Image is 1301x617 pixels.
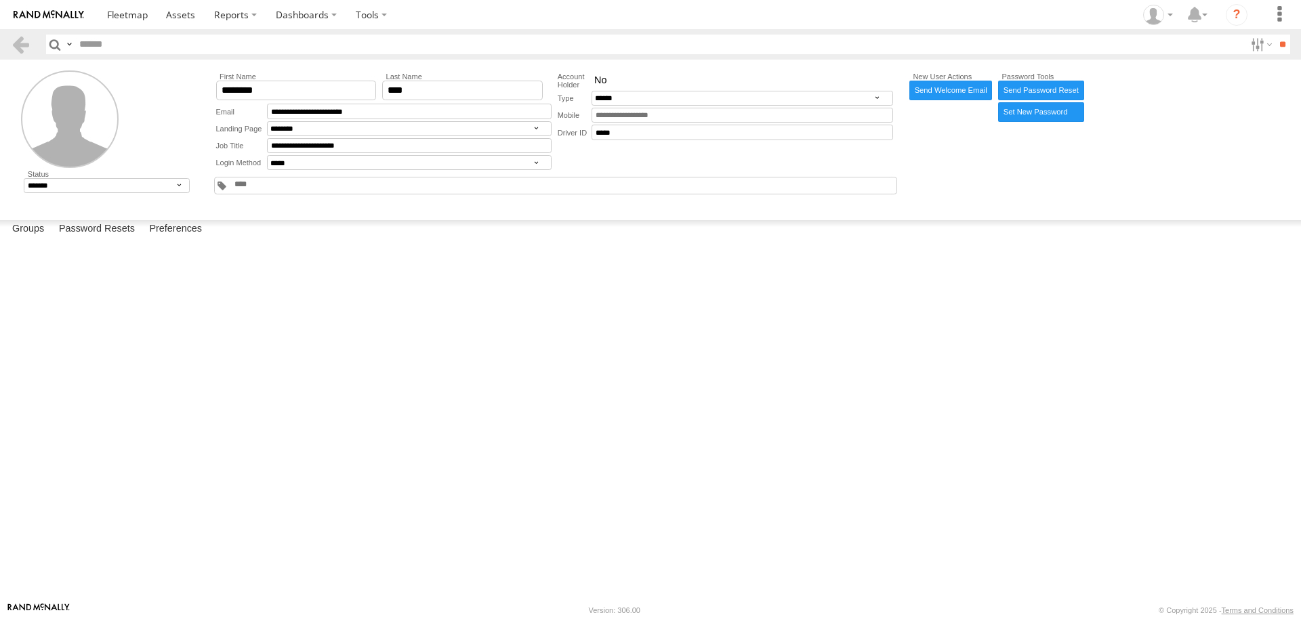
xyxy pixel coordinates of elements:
label: Login Method [216,155,267,170]
label: Search Query [64,35,75,54]
div: Version: 306.00 [589,606,640,614]
div: © Copyright 2025 - [1159,606,1294,614]
a: Send Password Reset [998,81,1083,100]
div: Jessica Garbutt [1138,5,1178,25]
label: Type [558,91,592,106]
span: No [594,75,606,87]
label: Search Filter Options [1245,35,1275,54]
label: Last Name [382,72,543,81]
label: Account Holder [558,72,592,89]
label: Password Resets [52,220,142,239]
i: ? [1226,4,1247,26]
label: Mobile [558,108,592,123]
label: Job Title [216,138,267,154]
a: Visit our Website [7,603,70,617]
label: Password Tools [998,72,1083,81]
label: Manually enter new password [998,102,1083,122]
label: First Name [216,72,377,81]
a: Send Welcome Email [909,81,993,100]
a: Back to previous Page [11,35,30,54]
img: rand-logo.svg [14,10,84,20]
label: Preferences [142,220,209,239]
label: Landing Page [216,121,267,136]
label: New User Actions [909,72,993,81]
label: Email [216,104,267,119]
a: Terms and Conditions [1222,606,1294,614]
label: Groups [5,220,51,239]
label: Driver ID [558,125,592,140]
